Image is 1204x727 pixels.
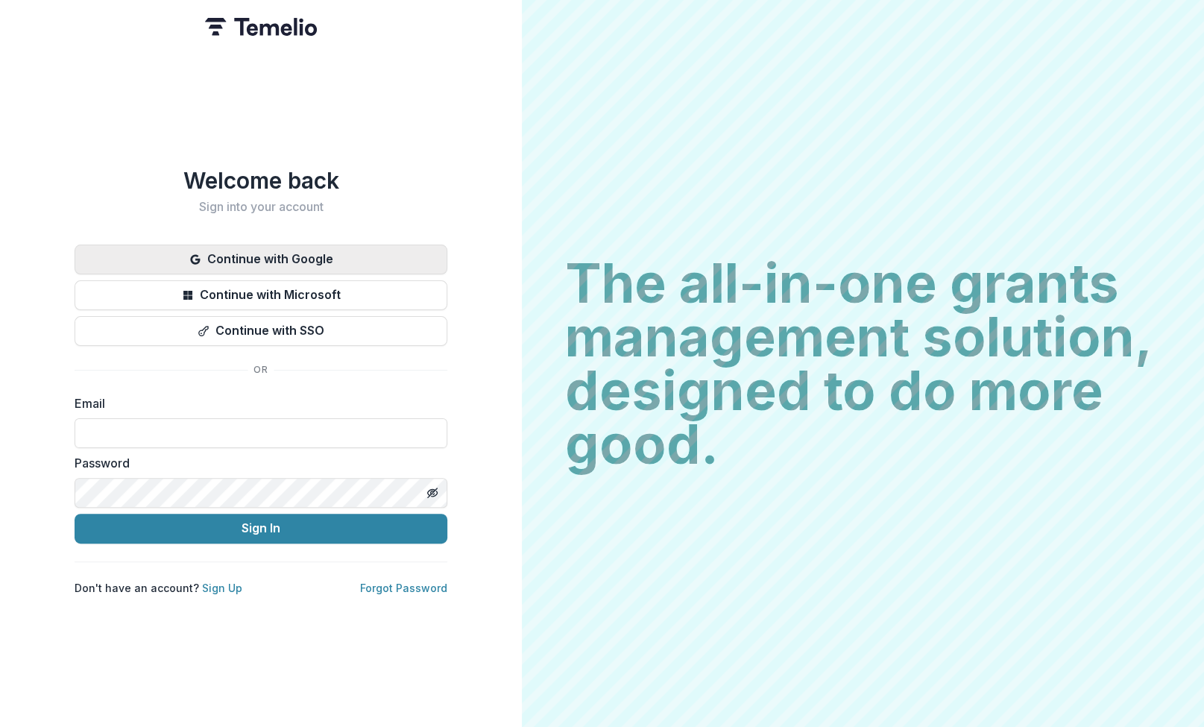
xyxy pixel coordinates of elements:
[420,481,444,505] button: Toggle password visibility
[75,280,447,310] button: Continue with Microsoft
[75,394,438,412] label: Email
[75,580,242,596] p: Don't have an account?
[75,514,447,544] button: Sign In
[75,454,438,472] label: Password
[205,18,317,36] img: Temelio
[75,167,447,194] h1: Welcome back
[75,245,447,274] button: Continue with Google
[360,582,447,594] a: Forgot Password
[75,316,447,346] button: Continue with SSO
[202,582,242,594] a: Sign Up
[75,200,447,214] h2: Sign into your account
